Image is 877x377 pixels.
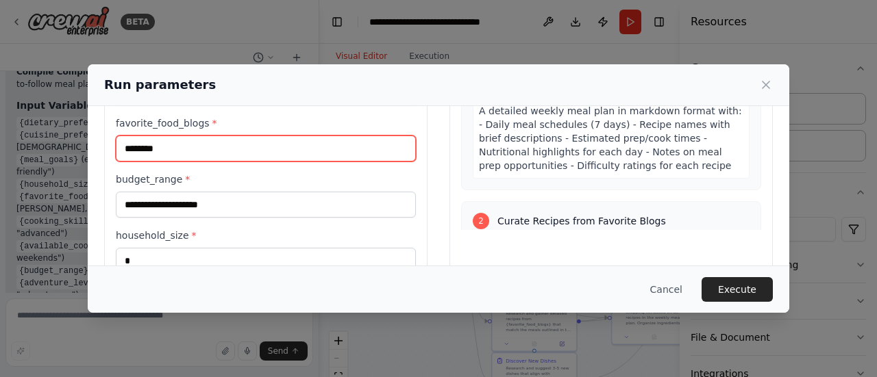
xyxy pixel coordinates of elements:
[639,277,693,302] button: Cancel
[702,277,773,302] button: Execute
[473,213,489,229] div: 2
[497,214,666,228] span: Curate Recipes from Favorite Blogs
[104,75,216,94] h2: Run parameters
[479,105,742,171] span: A detailed weekly meal plan in markdown format with: - Daily meal schedules (7 days) - Recipe nam...
[116,116,416,130] label: favorite_food_blogs
[116,229,416,242] label: household_size
[116,172,416,186] label: budget_range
